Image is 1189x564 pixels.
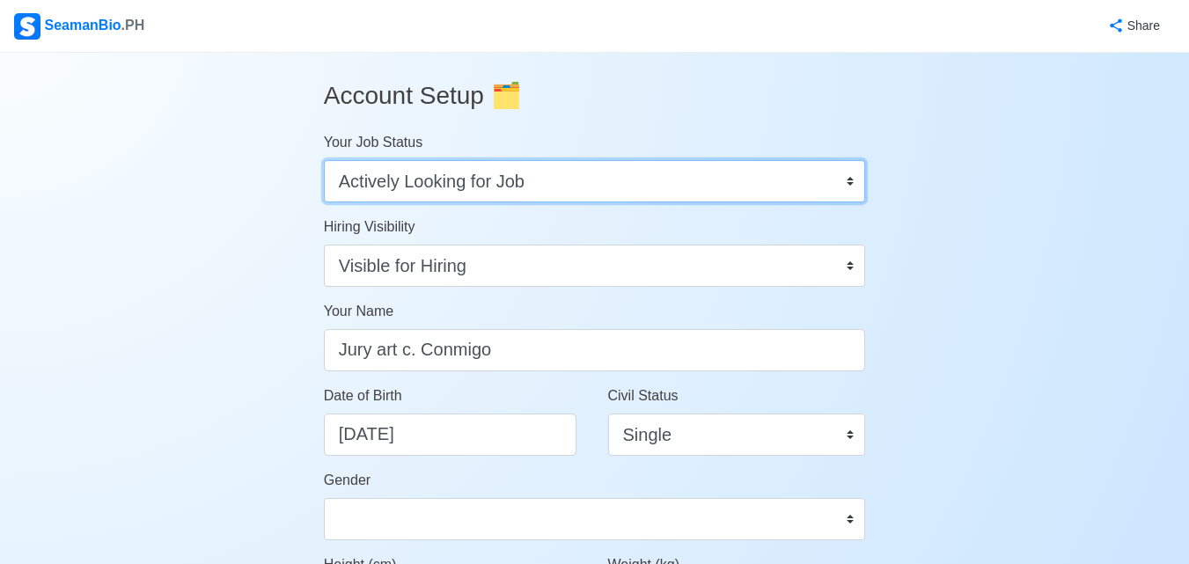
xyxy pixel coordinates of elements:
[324,67,866,125] h3: Account Setup
[608,385,679,407] label: Civil Status
[324,470,371,491] label: Gender
[1090,9,1175,43] button: Share
[324,329,866,371] input: Type your name
[324,132,422,153] label: Your Job Status
[491,82,522,109] span: folder
[14,13,40,40] img: Logo
[324,219,415,234] span: Hiring Visibility
[324,385,402,407] label: Date of Birth
[324,304,393,319] span: Your Name
[121,18,145,33] span: .PH
[14,13,144,40] div: SeamanBio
